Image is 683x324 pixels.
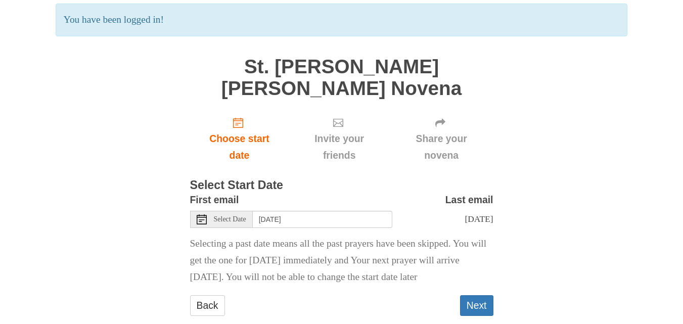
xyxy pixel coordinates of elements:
input: Use the arrow keys to pick a date [253,211,392,228]
button: Next [460,295,493,316]
span: Choose start date [200,130,279,164]
label: Last email [445,192,493,208]
span: Share your novena [400,130,483,164]
div: Click "Next" to confirm your start date first. [289,109,389,169]
span: [DATE] [465,214,493,224]
a: Back [190,295,225,316]
h1: St. [PERSON_NAME] [PERSON_NAME] Novena [190,56,493,99]
label: First email [190,192,239,208]
span: Select Date [214,216,246,223]
h3: Select Start Date [190,179,493,192]
p: You have been logged in! [56,4,627,36]
span: Invite your friends [299,130,379,164]
a: Choose start date [190,109,289,169]
p: Selecting a past date means all the past prayers have been skipped. You will get the one for [DAT... [190,236,493,286]
div: Click "Next" to confirm your start date first. [390,109,493,169]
